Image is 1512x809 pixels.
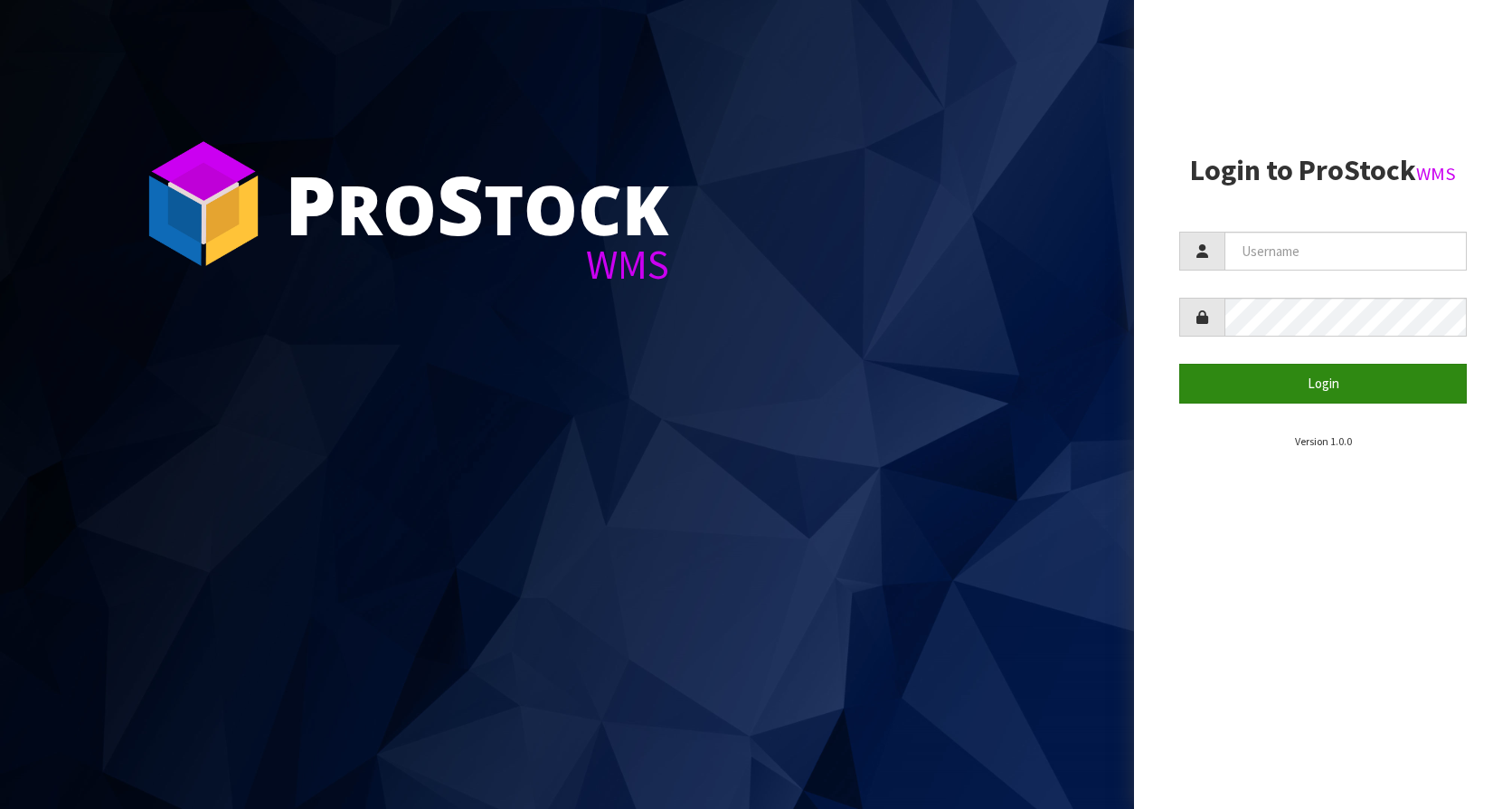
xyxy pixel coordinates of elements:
[285,244,669,285] div: WMS
[136,136,271,271] img: ProStock Cube
[1416,162,1456,186] small: WMS
[1179,155,1467,186] h2: Login to ProStock
[437,148,484,259] span: S
[285,163,669,244] div: ro tock
[1179,364,1467,403] button: Login
[1295,434,1352,448] small: Version 1.0.0
[1224,232,1467,271] input: Username
[285,148,336,259] span: P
